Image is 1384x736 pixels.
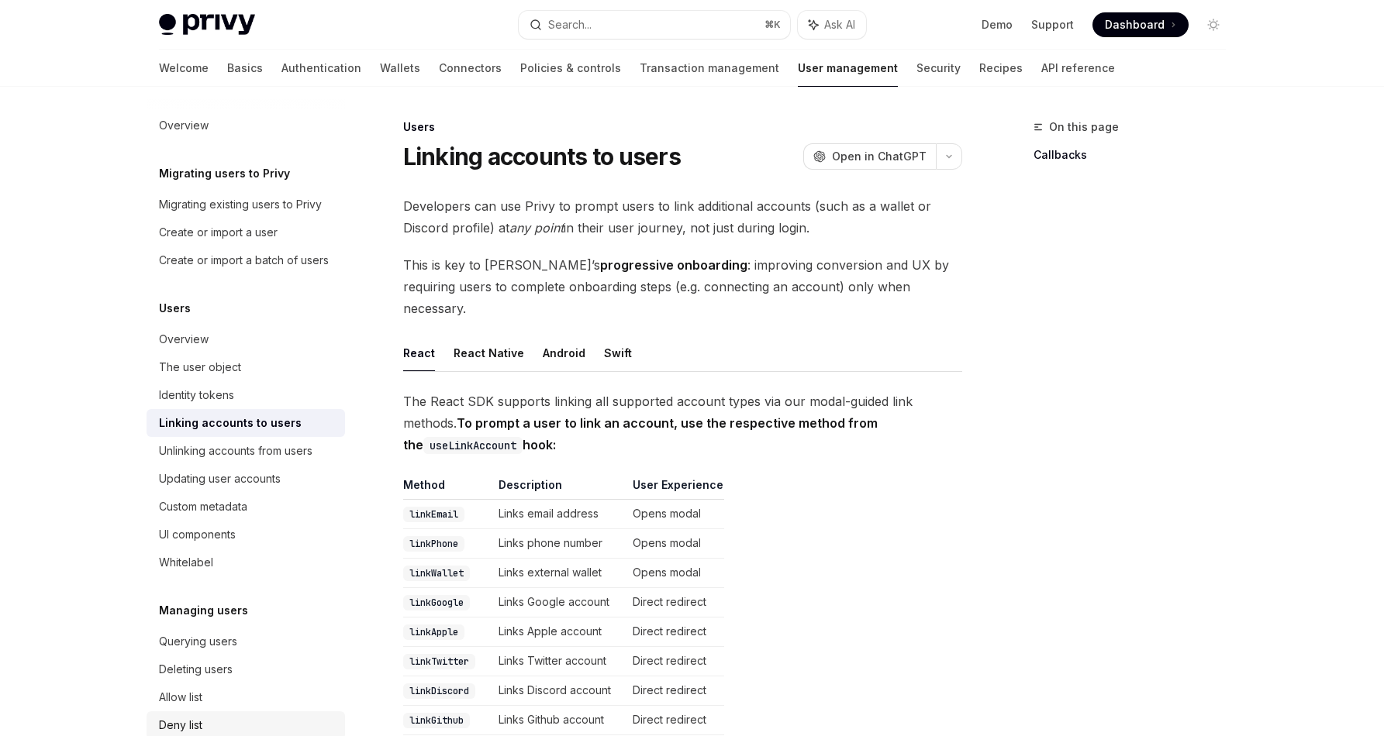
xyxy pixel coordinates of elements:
button: React Native [454,335,524,371]
a: Connectors [439,50,502,87]
td: Opens modal [626,500,724,529]
td: Opens modal [626,559,724,588]
td: Links Google account [492,588,626,617]
a: Migrating existing users to Privy [147,191,345,218]
div: Custom metadata [159,497,247,516]
a: Create or import a batch of users [147,246,345,274]
div: Search... [548,15,592,34]
span: ⌘ K [764,19,781,31]
div: The user object [159,358,241,377]
strong: progressive onboarding [600,257,747,273]
a: Updating user accounts [147,465,345,493]
code: useLinkAccount [423,437,523,454]
a: Whitelabel [147,549,345,576]
a: Overview [147,325,345,353]
div: Create or import a batch of users [159,251,329,270]
a: Allow list [147,683,345,711]
a: Demo [982,17,1013,33]
button: React [403,335,435,371]
button: Swift [604,335,632,371]
td: Links Github account [492,706,626,735]
span: The React SDK supports linking all supported account types via our modal-guided link methods. [403,390,962,456]
span: Dashboard [1105,17,1165,33]
td: Links email address [492,500,626,529]
td: Links Twitter account [492,647,626,676]
span: Open in ChatGPT [832,149,927,164]
strong: To prompt a user to link an account, use the respective method from the hook: [403,415,878,452]
code: linkApple [403,624,464,640]
h5: Managing users [159,601,248,620]
td: Links Apple account [492,617,626,647]
div: Allow list [159,688,202,707]
th: Method [403,477,492,500]
button: Android [543,335,585,371]
div: Whitelabel [159,553,213,572]
a: Wallets [380,50,420,87]
div: Overview [159,116,209,135]
h5: Users [159,299,191,318]
a: UI components [147,521,345,549]
td: Direct redirect [626,706,724,735]
a: Deleting users [147,655,345,683]
a: Authentication [281,50,361,87]
td: Opens modal [626,529,724,559]
td: Links external wallet [492,559,626,588]
a: Support [1031,17,1074,33]
a: Querying users [147,628,345,655]
span: Ask AI [824,17,855,33]
td: Direct redirect [626,588,724,617]
a: User management [798,50,898,87]
th: User Experience [626,477,724,500]
th: Description [492,477,626,500]
a: Callbacks [1034,143,1238,167]
span: This is key to [PERSON_NAME]’s : improving conversion and UX by requiring users to complete onboa... [403,254,962,319]
a: Linking accounts to users [147,409,345,437]
a: The user object [147,353,345,381]
td: Links phone number [492,529,626,559]
button: Toggle dark mode [1201,12,1226,37]
a: Overview [147,112,345,139]
div: UI components [159,525,236,544]
div: Migrating existing users to Privy [159,195,322,214]
a: Dashboard [1092,12,1189,37]
button: Ask AI [798,11,866,39]
button: Open in ChatGPT [803,143,936,170]
td: Links Discord account [492,676,626,706]
code: linkGithub [403,713,470,728]
div: Create or import a user [159,223,278,242]
img: light logo [159,14,255,36]
div: Deleting users [159,660,233,679]
div: Users [403,119,962,135]
span: Developers can use Privy to prompt users to link additional accounts (such as a wallet or Discord... [403,195,962,239]
h5: Migrating users to Privy [159,164,290,183]
a: Transaction management [640,50,779,87]
td: Direct redirect [626,676,724,706]
td: Direct redirect [626,617,724,647]
div: Deny list [159,716,202,734]
div: Updating user accounts [159,469,281,488]
a: Identity tokens [147,381,345,409]
h1: Linking accounts to users [403,143,681,170]
code: linkGoogle [403,595,470,610]
code: linkPhone [403,536,464,552]
div: Identity tokens [159,386,234,404]
code: linkWallet [403,566,470,581]
a: API reference [1041,50,1115,87]
a: Unlinking accounts from users [147,437,345,465]
span: On this page [1049,118,1119,136]
a: Recipes [979,50,1023,87]
a: Custom metadata [147,493,345,521]
button: Search...⌘K [519,11,790,39]
a: Basics [227,50,263,87]
div: Unlinking accounts from users [159,442,312,460]
a: Security [916,50,961,87]
em: any point [509,220,564,236]
td: Direct redirect [626,647,724,676]
code: linkDiscord [403,683,475,699]
a: Create or import a user [147,218,345,246]
div: Overview [159,330,209,349]
div: Querying users [159,632,237,651]
code: linkEmail [403,507,464,522]
div: Linking accounts to users [159,414,302,432]
code: linkTwitter [403,654,475,669]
